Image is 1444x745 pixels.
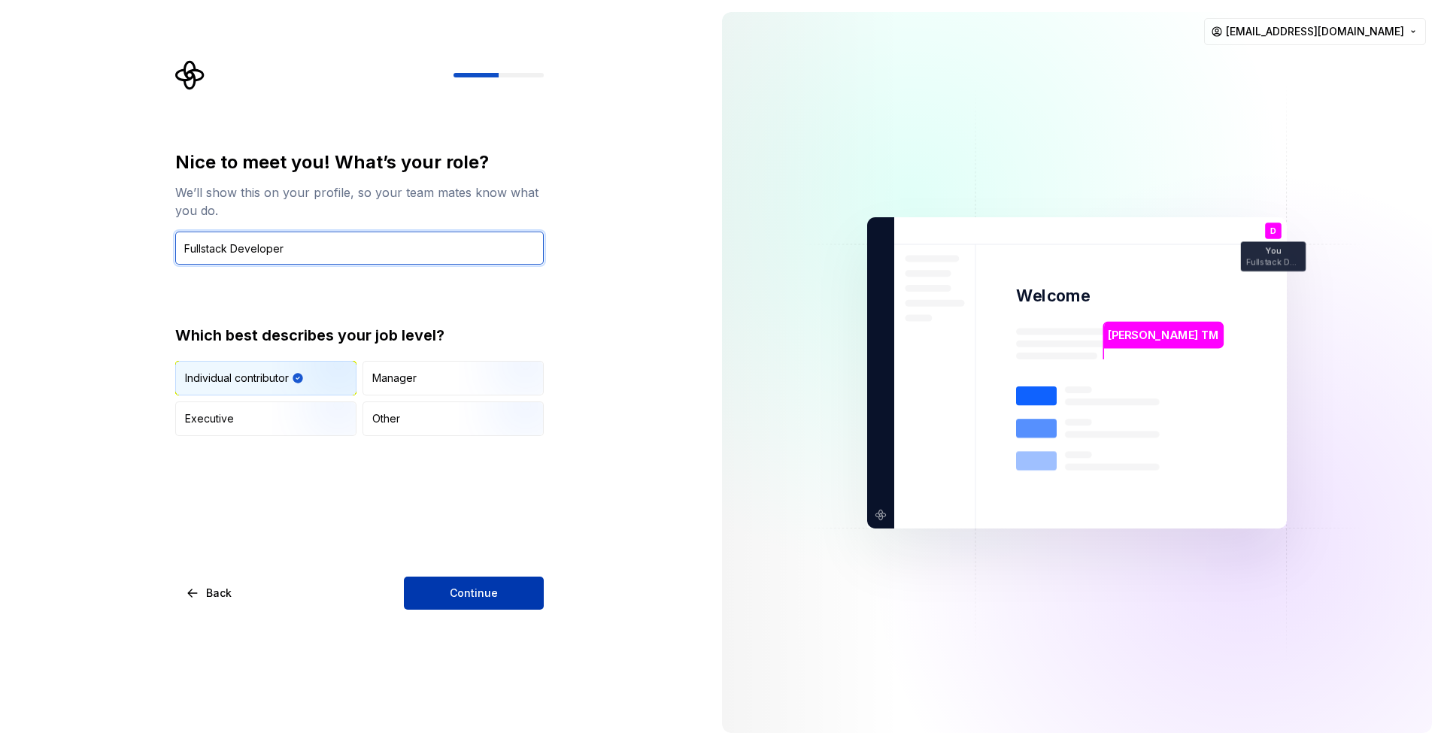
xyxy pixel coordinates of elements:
p: Fullstack Developer [1246,258,1300,266]
p: Welcome [1016,285,1090,307]
p: D [1270,226,1276,235]
div: Individual contributor [185,371,289,386]
button: Continue [404,577,544,610]
div: Other [372,411,400,426]
input: Job title [175,232,544,265]
span: Continue [450,586,498,601]
div: Manager [372,371,417,386]
p: You [1266,247,1281,255]
div: Executive [185,411,234,426]
p: [PERSON_NAME] TM [1108,326,1218,343]
span: Back [206,586,232,601]
button: [EMAIL_ADDRESS][DOMAIN_NAME] [1204,18,1426,45]
button: Back [175,577,244,610]
div: Nice to meet you! What’s your role? [175,150,544,174]
svg: Supernova Logo [175,60,205,90]
span: [EMAIL_ADDRESS][DOMAIN_NAME] [1226,24,1404,39]
div: We’ll show this on your profile, so your team mates know what you do. [175,183,544,220]
div: Which best describes your job level? [175,325,544,346]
